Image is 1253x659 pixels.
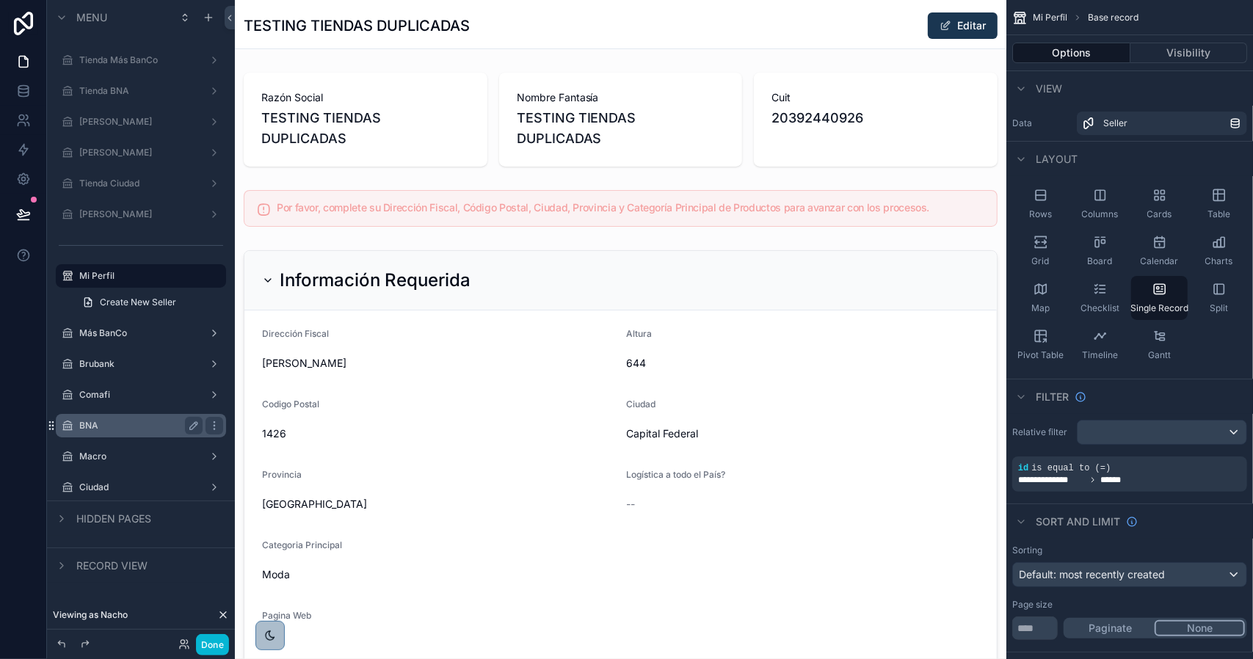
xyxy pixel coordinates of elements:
span: Single Record [1130,302,1188,314]
button: Timeline [1072,323,1128,367]
span: Calendar [1141,255,1179,267]
button: Default: most recently created [1012,562,1247,587]
button: None [1155,620,1245,636]
button: Columns [1072,182,1128,226]
label: Relative filter [1012,426,1071,438]
label: Page size [1012,599,1053,611]
span: Seller [1103,117,1127,129]
span: Map [1031,302,1050,314]
label: [PERSON_NAME] [79,208,203,220]
label: Más BanCo [79,327,203,339]
span: Record view [76,558,148,573]
span: Rows [1029,208,1052,220]
span: Pivot Table [1017,349,1064,361]
span: Create New Seller [100,296,176,308]
label: Tienda BNA [79,85,203,97]
span: Charts [1205,255,1233,267]
span: Checklist [1081,302,1119,314]
span: Menu [76,10,107,25]
button: Checklist [1072,276,1128,320]
span: Viewing as Nacho [53,609,128,621]
button: Done [196,634,229,655]
button: Map [1012,276,1069,320]
label: [PERSON_NAME] [79,116,203,128]
label: [PERSON_NAME] [79,147,203,159]
label: Tienda Más BanCo [79,54,203,66]
button: Visibility [1130,43,1248,63]
button: Grid [1012,229,1069,273]
span: Layout [1036,152,1078,167]
button: Cards [1131,182,1188,226]
button: Rows [1012,182,1069,226]
label: Tienda Ciudad [79,178,203,189]
label: Sorting [1012,545,1042,556]
label: Data [1012,117,1071,129]
span: Hidden pages [76,511,151,526]
button: Editar [928,12,998,39]
h1: TESTING TIENDAS DUPLICADAS [244,15,470,36]
button: Calendar [1131,229,1188,273]
label: Comafi [79,389,203,401]
span: Filter [1036,390,1069,404]
span: Mi Perfil [1033,12,1067,23]
label: BNA [79,420,197,432]
button: Charts [1191,229,1247,273]
span: Grid [1032,255,1050,267]
a: Create New Seller [73,291,226,314]
button: Table [1191,182,1247,226]
span: Table [1207,208,1230,220]
span: Columns [1082,208,1119,220]
span: Gantt [1148,349,1171,361]
span: Default: most recently created [1019,568,1165,580]
span: Base record [1088,12,1138,23]
label: Mi Perfil [79,270,217,282]
span: Sort And Limit [1036,514,1120,529]
button: Board [1072,229,1128,273]
button: Pivot Table [1012,323,1069,367]
span: Board [1088,255,1113,267]
span: View [1036,81,1062,96]
button: Gantt [1131,323,1188,367]
span: Cards [1147,208,1172,220]
button: Options [1012,43,1130,63]
label: Ciudad [79,481,203,493]
label: Brubank [79,358,203,370]
button: Paginate [1066,620,1155,636]
span: Split [1210,302,1228,314]
span: id [1018,463,1028,473]
label: Macro [79,451,203,462]
button: Single Record [1131,276,1188,320]
a: Seller [1077,112,1247,135]
button: Split [1191,276,1247,320]
span: Timeline [1082,349,1118,361]
span: is equal to (=) [1031,463,1111,473]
